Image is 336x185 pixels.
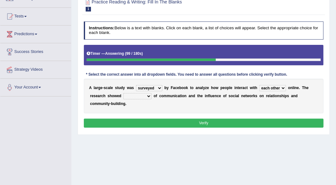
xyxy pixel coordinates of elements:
[167,94,170,98] b: m
[266,94,268,98] b: r
[105,51,124,56] b: Answering
[167,86,169,90] b: y
[243,86,245,90] b: a
[181,86,184,90] b: o
[209,94,210,98] b: l
[275,94,277,98] b: o
[93,94,96,98] b: s
[211,86,213,90] b: h
[205,94,206,98] b: i
[285,94,287,98] b: p
[238,94,239,98] b: l
[108,102,110,106] b: y
[159,94,161,98] b: c
[244,86,247,90] b: c
[216,86,218,90] b: w
[92,102,94,106] b: o
[203,86,205,90] b: y
[295,94,297,98] b: d
[86,7,91,12] span: 1
[182,94,184,98] b: o
[241,86,243,90] b: r
[100,86,102,90] b: e
[175,94,175,98] b: i
[205,86,207,90] b: z
[287,94,289,98] b: s
[184,86,186,90] b: o
[98,86,100,90] b: g
[132,86,134,90] b: s
[89,86,92,90] b: A
[297,86,299,90] b: e
[208,94,209,98] b: f
[217,94,219,98] b: c
[181,94,182,98] b: i
[175,86,177,90] b: c
[190,86,191,90] b: t
[97,86,98,90] b: r
[291,94,293,98] b: a
[294,86,295,90] b: i
[101,102,103,106] b: u
[170,94,172,98] b: u
[227,86,229,90] b: p
[273,94,274,98] b: t
[215,94,217,98] b: n
[165,86,167,90] b: b
[90,94,92,98] b: r
[281,94,284,98] b: h
[126,51,142,56] b: 99 / 180s
[180,94,181,98] b: t
[173,86,175,90] b: a
[102,86,104,90] b: -
[255,86,257,90] b: h
[179,86,181,90] b: b
[118,102,120,106] b: d
[119,94,121,98] b: d
[118,86,120,90] b: u
[94,86,95,90] b: l
[306,86,309,90] b: e
[84,72,290,78] div: * Select the correct answer into all dropdown fields. You need to answer all questions before cli...
[247,94,250,98] b: w
[262,94,264,98] b: n
[120,86,123,90] b: d
[206,94,208,98] b: n
[293,94,295,98] b: n
[177,86,179,90] b: e
[250,86,253,90] b: w
[103,102,105,106] b: n
[95,86,97,90] b: a
[184,94,187,98] b: n
[253,86,254,90] b: i
[0,26,71,41] a: Predictions
[223,86,225,90] b: e
[235,86,238,90] b: n
[87,52,143,56] h5: Timer —
[220,86,223,90] b: p
[202,86,203,90] b: l
[108,86,110,90] b: a
[239,86,241,90] b: e
[293,86,293,90] b: l
[107,94,110,98] b: s
[211,94,213,98] b: u
[231,94,233,98] b: o
[172,94,175,98] b: n
[90,102,92,106] b: c
[104,86,106,90] b: s
[114,94,117,98] b: w
[243,94,246,98] b: e
[110,102,111,106] b: -
[123,102,125,106] b: g
[98,94,100,98] b: a
[252,94,253,98] b: r
[178,94,180,98] b: a
[98,102,101,106] b: m
[270,94,273,98] b: a
[253,94,256,98] b: k
[106,102,107,106] b: i
[270,94,270,98] b: l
